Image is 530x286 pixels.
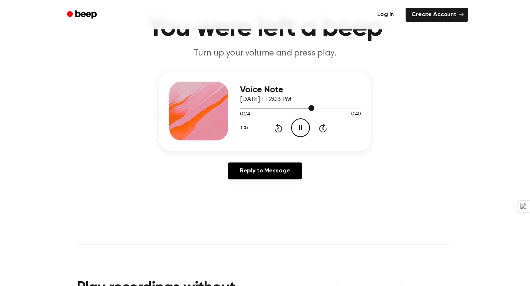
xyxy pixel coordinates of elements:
p: Turn up your volume and press play. [124,47,406,60]
button: 1.0x [240,122,251,134]
a: Create Account [406,8,468,22]
span: 0:40 [351,111,361,118]
a: Log in [370,6,401,23]
a: Reply to Message [228,162,302,179]
h3: Voice Note [240,85,361,95]
span: 0:24 [240,111,250,118]
span: [DATE] · 12:03 PM [240,96,291,103]
a: Beep [62,8,103,22]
